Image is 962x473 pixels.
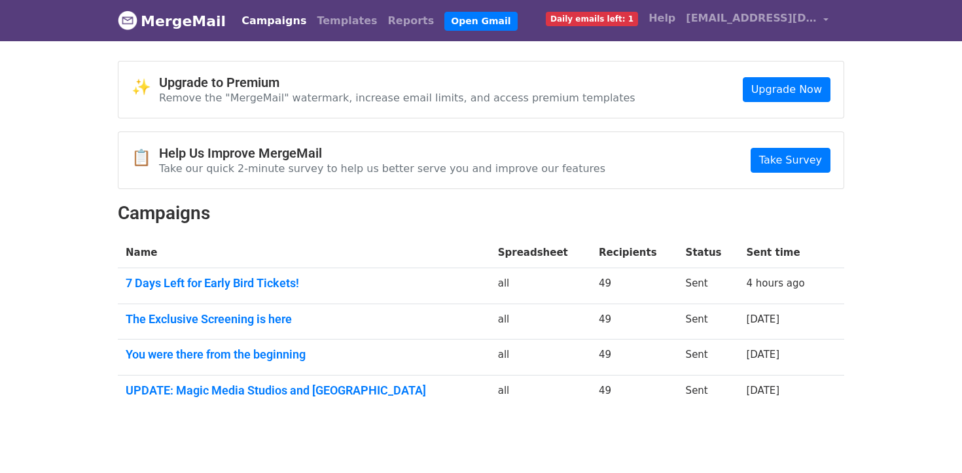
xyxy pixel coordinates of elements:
[490,237,591,268] th: Spreadsheet
[490,304,591,340] td: all
[312,8,382,34] a: Templates
[591,268,678,304] td: 49
[541,5,643,31] a: Daily emails left: 1
[383,8,440,34] a: Reports
[490,375,591,410] td: all
[126,276,482,290] a: 7 Days Left for Early Bird Tickets!
[591,304,678,340] td: 49
[678,237,739,268] th: Status
[490,340,591,376] td: all
[746,349,779,360] a: [DATE]
[678,340,739,376] td: Sent
[738,237,825,268] th: Sent time
[686,10,817,26] span: [EMAIL_ADDRESS][DOMAIN_NAME]
[746,385,779,396] a: [DATE]
[546,12,638,26] span: Daily emails left: 1
[236,8,312,34] a: Campaigns
[118,7,226,35] a: MergeMail
[591,237,678,268] th: Recipients
[126,383,482,398] a: UPDATE: Magic Media Studios and [GEOGRAPHIC_DATA]
[591,375,678,410] td: 49
[681,5,834,36] a: [EMAIL_ADDRESS][DOMAIN_NAME]
[643,5,681,31] a: Help
[159,162,605,175] p: Take our quick 2-minute survey to help us better serve you and improve our features
[678,268,739,304] td: Sent
[591,340,678,376] td: 49
[132,149,159,167] span: 📋
[126,312,482,326] a: The Exclusive Screening is here
[743,77,830,102] a: Upgrade Now
[118,202,844,224] h2: Campaigns
[126,347,482,362] a: You were there from the beginning
[118,10,137,30] img: MergeMail logo
[159,75,635,90] h4: Upgrade to Premium
[678,375,739,410] td: Sent
[159,145,605,161] h4: Help Us Improve MergeMail
[678,304,739,340] td: Sent
[159,91,635,105] p: Remove the "MergeMail" watermark, increase email limits, and access premium templates
[746,313,779,325] a: [DATE]
[490,268,591,304] td: all
[132,78,159,97] span: ✨
[746,277,804,289] a: 4 hours ago
[444,12,517,31] a: Open Gmail
[751,148,830,173] a: Take Survey
[118,237,490,268] th: Name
